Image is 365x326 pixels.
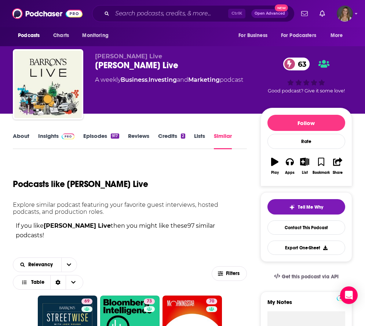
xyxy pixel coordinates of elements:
[298,7,311,20] a: Show notifications dropdown
[330,153,345,179] button: Share
[28,262,55,267] span: Relevancy
[48,29,73,43] a: Charts
[149,76,177,83] a: Investing
[255,12,285,15] span: Open Advanced
[188,76,220,83] a: Marketing
[337,6,353,22] img: User Profile
[297,153,312,179] button: List
[13,275,83,290] button: Choose View
[13,29,49,43] button: open menu
[267,199,345,215] button: tell me why sparkleTell Me Why
[268,268,344,286] a: Get this podcast via API
[13,262,61,267] button: open menu
[238,30,267,41] span: For Business
[275,4,288,11] span: New
[302,171,308,175] div: List
[226,271,241,276] span: Filters
[282,274,339,280] span: Get this podcast via API
[289,204,295,210] img: tell me why sparkle
[13,179,148,190] h1: Podcasts like [PERSON_NAME] Live
[82,30,108,41] span: Monitoring
[268,88,345,94] span: Good podcast? Give it some love!
[285,171,295,175] div: Apps
[267,298,345,311] label: My Notes
[312,153,330,179] button: Bookmark
[325,29,352,43] button: open menu
[112,8,228,19] input: Search podcasts, credits, & more...
[298,204,323,210] span: Tell Me Why
[50,275,66,289] div: Sort Direction
[77,29,118,43] button: open menu
[281,30,316,41] span: For Podcasters
[271,171,279,175] div: Play
[95,76,243,84] div: A weekly podcast
[13,221,247,240] p: If you like then you might like these 97 similar podcasts !
[276,29,327,43] button: open menu
[13,132,29,149] a: About
[111,133,119,139] div: 917
[13,201,247,215] p: Explore similar podcast featuring your favorite guest interviews, hosted podcasts, and production...
[267,241,345,255] button: Export One-Sheet
[267,115,345,131] button: Follow
[14,51,82,118] img: Barron's Live
[340,286,358,304] div: Open Intercom Messenger
[251,9,288,18] button: Open AdvancedNew
[13,257,77,272] h2: Choose List sort
[212,266,247,281] button: Filters
[81,298,92,304] a: 69
[12,7,83,21] img: Podchaser - Follow, Share and Rate Podcasts
[158,132,185,149] a: Credits2
[267,134,345,149] div: Rate
[267,153,282,179] button: Play
[214,132,232,149] a: Similar
[233,29,277,43] button: open menu
[147,298,152,305] span: 73
[181,133,185,139] div: 2
[92,5,295,22] div: Search podcasts, credits, & more...
[337,294,350,301] a: Pro website
[53,30,69,41] span: Charts
[121,76,147,83] a: Business
[206,298,217,304] a: 70
[317,7,328,20] a: Show notifications dropdown
[177,76,188,83] span: and
[95,53,162,60] span: [PERSON_NAME] Live
[31,280,44,285] span: Table
[331,30,343,41] span: More
[18,30,40,41] span: Podcasts
[128,132,149,149] a: Reviews
[84,298,90,305] span: 69
[291,58,310,70] span: 63
[337,295,350,301] img: Podchaser Pro
[337,6,353,22] button: Show profile menu
[194,132,205,149] a: Lists
[209,298,214,305] span: 70
[228,9,245,18] span: Ctrl K
[62,133,74,139] img: Podchaser Pro
[267,220,345,235] a: Contact This Podcast
[283,58,310,70] a: 63
[337,6,353,22] span: Logged in as hhughes
[144,298,155,304] a: 73
[147,76,149,83] span: ,
[282,153,298,179] button: Apps
[83,132,119,149] a: Episodes917
[38,132,74,149] a: InsightsPodchaser Pro
[61,258,77,272] button: open menu
[313,171,330,175] div: Bookmark
[44,222,111,229] strong: [PERSON_NAME] Live
[333,171,343,175] div: Share
[260,53,352,98] div: 63Good podcast? Give it some love!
